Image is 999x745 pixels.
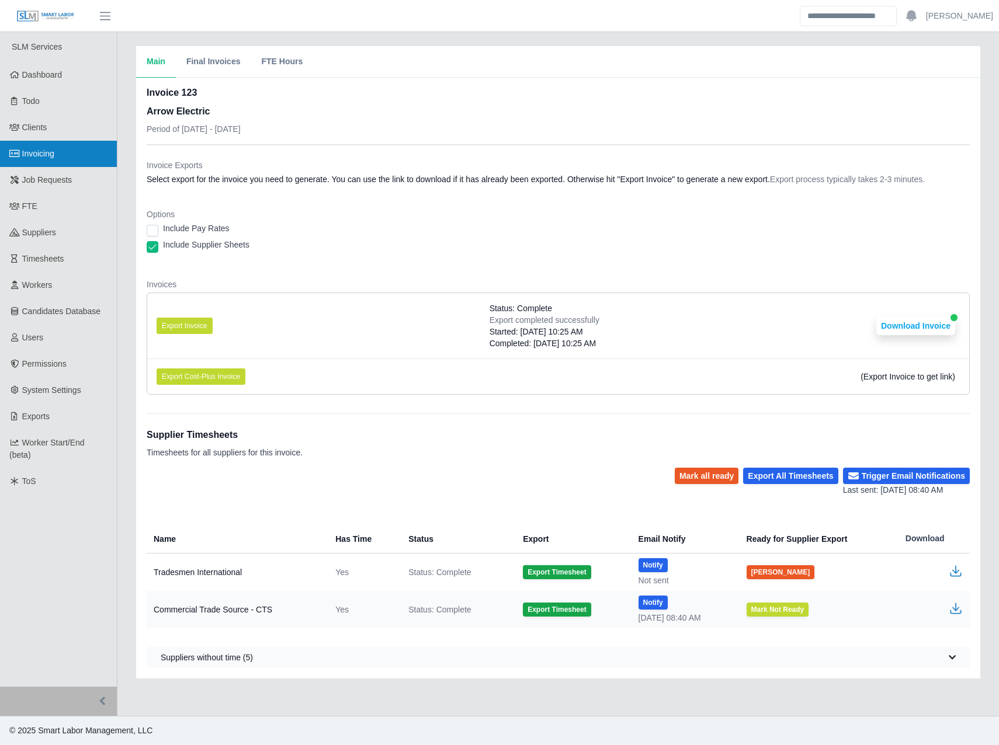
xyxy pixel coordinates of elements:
th: Status [399,524,514,553]
div: [DATE] 08:40 AM [639,612,728,624]
button: Notify [639,558,668,572]
h1: Supplier Timesheets [147,428,303,442]
h2: Invoice 123 [147,86,241,100]
td: Commercial Trade Source - CTS [147,591,326,628]
span: (Export Invoice to get link) [861,372,955,381]
button: Export All Timesheets [743,468,838,484]
button: FTE Hours [251,46,313,78]
span: Exports [22,412,50,421]
div: Export completed successfully [490,314,599,326]
button: Download Invoice [876,316,955,335]
dt: Options [147,208,970,220]
span: Clients [22,123,47,132]
span: Export process typically takes 2-3 minutes. [770,175,925,184]
dt: Invoice Exports [147,159,970,171]
span: ToS [22,476,36,486]
button: Trigger Email Notifications [843,468,970,484]
div: Not sent [639,575,728,586]
span: Users [22,333,44,342]
span: Candidates Database [22,307,101,316]
h3: Arrow Electric [147,105,241,119]
th: Has Time [326,524,399,553]
button: Mark Not Ready [747,603,809,617]
th: Download [896,524,970,553]
a: [PERSON_NAME] [926,10,993,22]
button: [PERSON_NAME] [747,565,815,579]
span: FTE [22,201,37,211]
span: Workers [22,280,53,290]
span: Status: Complete [490,302,552,314]
div: Started: [DATE] 10:25 AM [490,326,599,337]
div: Completed: [DATE] 10:25 AM [490,337,599,349]
span: Status: Complete [408,604,471,615]
span: Job Requests [22,175,72,184]
button: Export Timesheet [523,603,591,617]
td: Tradesmen International [147,553,326,591]
span: Invoicing [22,149,54,158]
span: System Settings [22,385,81,395]
img: SLM Logo [16,10,75,23]
button: Suppliers without time (5) [147,647,970,668]
button: Main [136,46,176,78]
th: Email Notify [629,524,737,553]
button: Final Invoices [176,46,251,78]
span: SLM Services [12,42,62,51]
span: Todo [22,96,40,106]
button: Export Cost-Plus Invoice [157,368,245,385]
th: Export [514,524,629,553]
button: Notify [639,596,668,610]
span: Worker Start/End (beta) [9,438,85,459]
a: Download Invoice [876,321,955,330]
dd: Select export for the invoice you need to generate. You can use the link to download if it has al... [147,173,970,185]
th: Ready for Supplier Export [737,524,896,553]
p: Period of [DATE] - [DATE] [147,123,241,135]
span: Dashboard [22,70,63,79]
span: Status: Complete [408,566,471,578]
span: Permissions [22,359,67,368]
label: Include Pay Rates [163,222,230,234]
div: Last sent: [DATE] 08:40 AM [843,484,970,496]
button: Export Timesheet [523,565,591,579]
label: Include Supplier Sheets [163,239,249,250]
td: Yes [326,553,399,591]
dt: Invoices [147,278,970,290]
th: Name [147,524,326,553]
td: Yes [326,591,399,628]
span: Suppliers without time (5) [161,652,253,663]
span: Suppliers [22,228,56,237]
button: Export Invoice [157,318,213,334]
p: Timesheets for all suppliers for this invoice. [147,447,303,458]
button: Mark all ready [675,468,738,484]
span: © 2025 Smart Labor Management, LLC [9,726,152,735]
span: Timesheets [22,254,64,263]
input: Search [800,6,897,26]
